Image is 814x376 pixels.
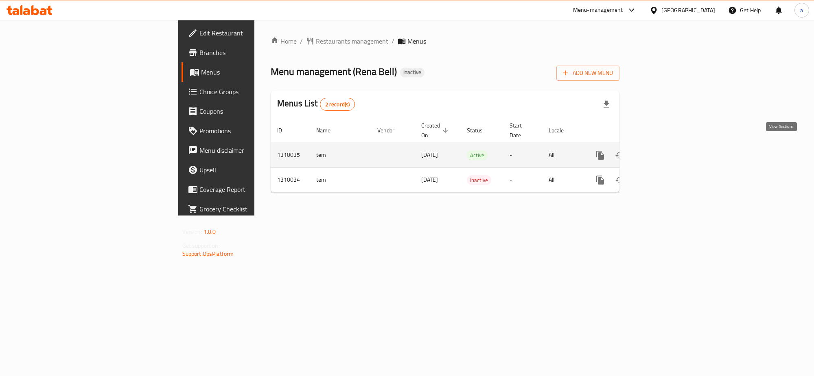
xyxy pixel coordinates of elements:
[182,43,314,62] a: Branches
[182,199,314,219] a: Grocery Checklist
[467,151,488,160] span: Active
[610,145,630,165] button: Change Status
[277,125,293,135] span: ID
[271,62,397,81] span: Menu management ( Rena Bell )
[271,36,619,46] nav: breadcrumb
[182,180,314,199] a: Coverage Report
[182,141,314,160] a: Menu disclaimer
[661,6,715,15] div: [GEOGRAPHIC_DATA]
[199,126,308,136] span: Promotions
[400,68,425,77] div: Inactive
[503,143,542,167] td: -
[421,150,438,160] span: [DATE]
[199,185,308,194] span: Coverage Report
[320,98,355,111] div: Total records count
[467,125,493,135] span: Status
[310,143,371,167] td: tem
[556,66,619,81] button: Add New Menu
[182,101,314,121] a: Coupons
[407,36,426,46] span: Menus
[306,36,388,46] a: Restaurants management
[467,150,488,160] div: Active
[503,167,542,192] td: -
[316,36,388,46] span: Restaurants management
[182,23,314,43] a: Edit Restaurant
[199,87,308,97] span: Choice Groups
[542,167,584,192] td: All
[203,226,216,237] span: 1.0.0
[182,62,314,82] a: Menus
[377,125,405,135] span: Vendor
[271,118,675,193] table: enhanced table
[392,36,394,46] li: /
[597,95,616,114] div: Export file
[310,167,371,192] td: tem
[421,174,438,185] span: [DATE]
[277,97,355,111] h2: Menus List
[591,170,610,190] button: more
[199,106,308,116] span: Coupons
[182,82,314,101] a: Choice Groups
[316,125,341,135] span: Name
[201,67,308,77] span: Menus
[573,5,623,15] div: Menu-management
[510,121,532,140] span: Start Date
[542,143,584,167] td: All
[400,69,425,76] span: Inactive
[182,226,202,237] span: Version:
[563,68,613,78] span: Add New Menu
[199,48,308,57] span: Branches
[549,125,574,135] span: Locale
[182,160,314,180] a: Upsell
[199,165,308,175] span: Upsell
[421,121,451,140] span: Created On
[467,176,491,185] span: Inactive
[199,145,308,155] span: Menu disclaimer
[182,240,220,251] span: Get support on:
[199,204,308,214] span: Grocery Checklist
[182,248,234,259] a: Support.OpsPlatform
[584,118,675,143] th: Actions
[182,121,314,141] a: Promotions
[320,101,355,108] span: 2 record(s)
[199,28,308,38] span: Edit Restaurant
[591,145,610,165] button: more
[800,6,803,15] span: a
